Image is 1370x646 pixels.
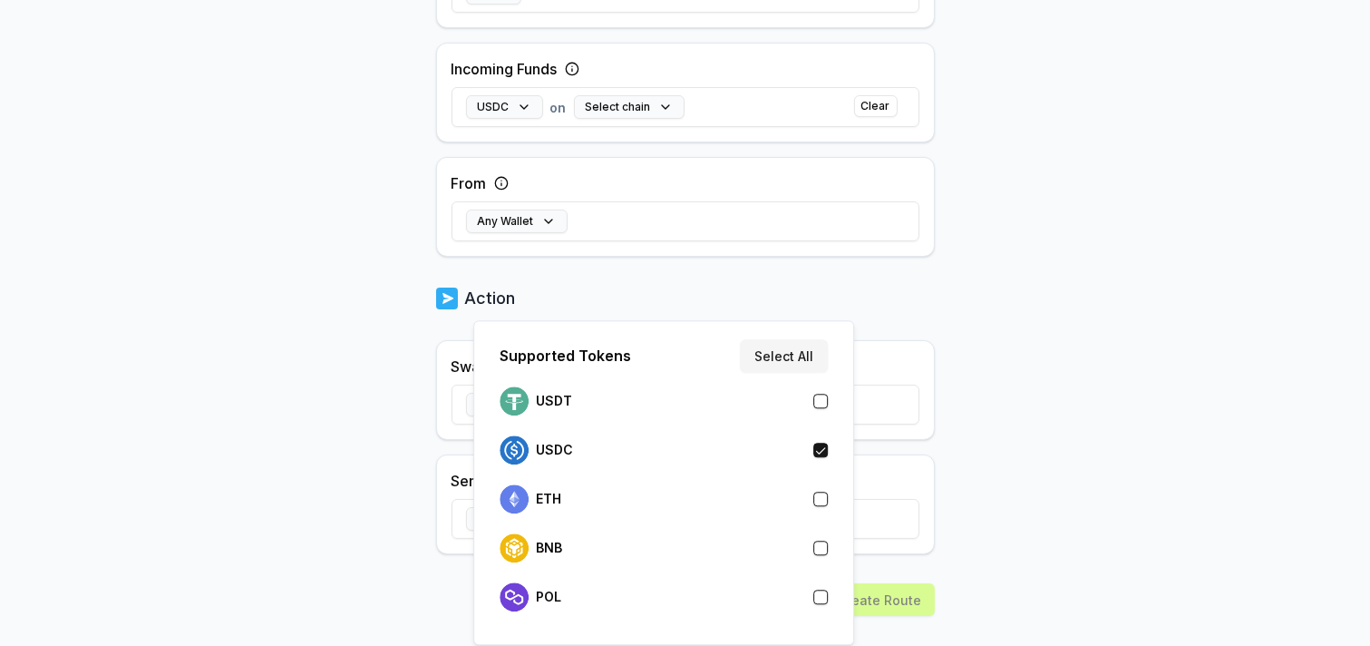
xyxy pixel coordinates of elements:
[466,210,568,233] button: Any Wallet
[536,541,562,555] p: BNB
[500,387,529,416] img: logo
[536,443,573,457] p: USDC
[500,436,529,465] img: logo
[536,590,561,604] p: POL
[536,492,561,506] p: ETH
[550,98,567,117] span: on
[465,286,516,311] p: Action
[466,95,543,119] button: USDC
[536,394,572,408] p: USDT
[574,95,685,119] button: Select chain
[500,533,529,563] img: logo
[740,339,828,372] button: Select All
[452,470,504,492] label: Send to
[500,345,631,367] p: Supported Tokens
[854,95,898,117] button: Clear
[436,286,458,311] img: logo
[452,356,507,377] label: Swap to
[466,507,591,531] button: 0x3A73...03a5
[452,58,558,80] label: Incoming Funds
[473,320,854,645] div: USDC
[500,484,529,514] img: logo
[466,393,579,416] button: Select token
[500,582,529,612] img: logo
[452,172,487,194] label: From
